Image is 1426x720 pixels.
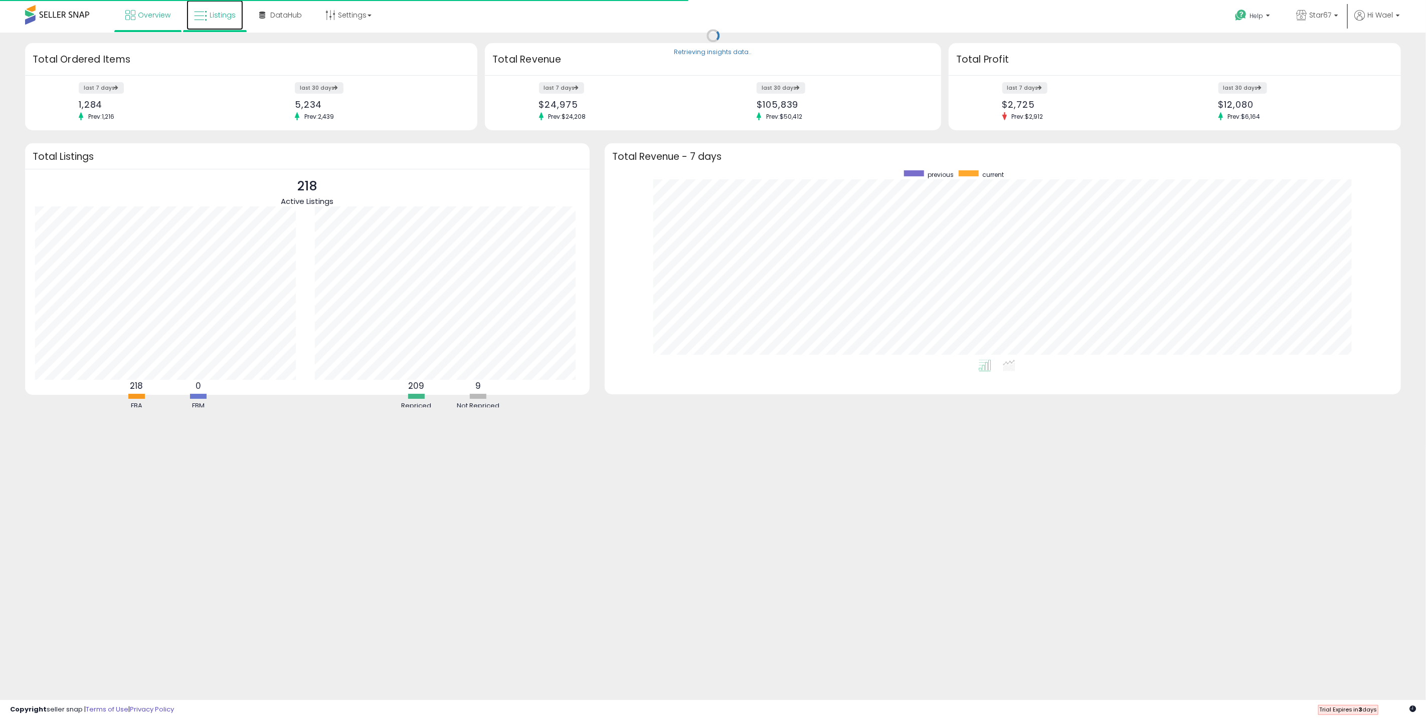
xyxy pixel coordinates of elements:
[1367,10,1393,20] span: Hi Wael
[1002,82,1047,94] label: last 7 days
[281,196,333,206] span: Active Listings
[492,53,934,67] h3: Total Revenue
[270,10,302,20] span: DataHub
[544,112,591,121] span: Prev: $24,208
[196,380,201,392] b: 0
[1309,10,1331,20] span: Star67
[475,380,481,392] b: 9
[210,10,236,20] span: Listings
[408,380,424,392] b: 209
[33,153,582,160] h3: Total Listings
[928,170,954,179] span: previous
[1234,9,1247,22] i: Get Help
[1218,82,1267,94] label: last 30 days
[1223,112,1266,121] span: Prev: $6,164
[674,48,752,57] div: Retrieving insights data..
[1354,10,1400,33] a: Hi Wael
[295,99,460,110] div: 5,234
[1250,12,1263,20] span: Help
[386,401,446,411] div: Repriced
[83,112,119,121] span: Prev: 1,216
[1227,2,1280,33] a: Help
[79,82,124,94] label: last 7 days
[448,401,508,411] div: Not Repriced
[757,82,805,94] label: last 30 days
[956,53,1393,67] h3: Total Profit
[168,401,228,411] div: FBM
[295,82,343,94] label: last 30 days
[1007,112,1048,121] span: Prev: $2,912
[138,10,170,20] span: Overview
[281,177,333,196] p: 218
[539,99,705,110] div: $24,975
[757,99,923,110] div: $105,839
[1002,99,1167,110] div: $2,725
[106,401,166,411] div: FBA
[539,82,584,94] label: last 7 days
[982,170,1004,179] span: current
[33,53,470,67] h3: Total Ordered Items
[761,112,807,121] span: Prev: $50,412
[130,380,143,392] b: 218
[299,112,339,121] span: Prev: 2,439
[1218,99,1383,110] div: $12,080
[79,99,244,110] div: 1,284
[612,153,1393,160] h3: Total Revenue - 7 days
